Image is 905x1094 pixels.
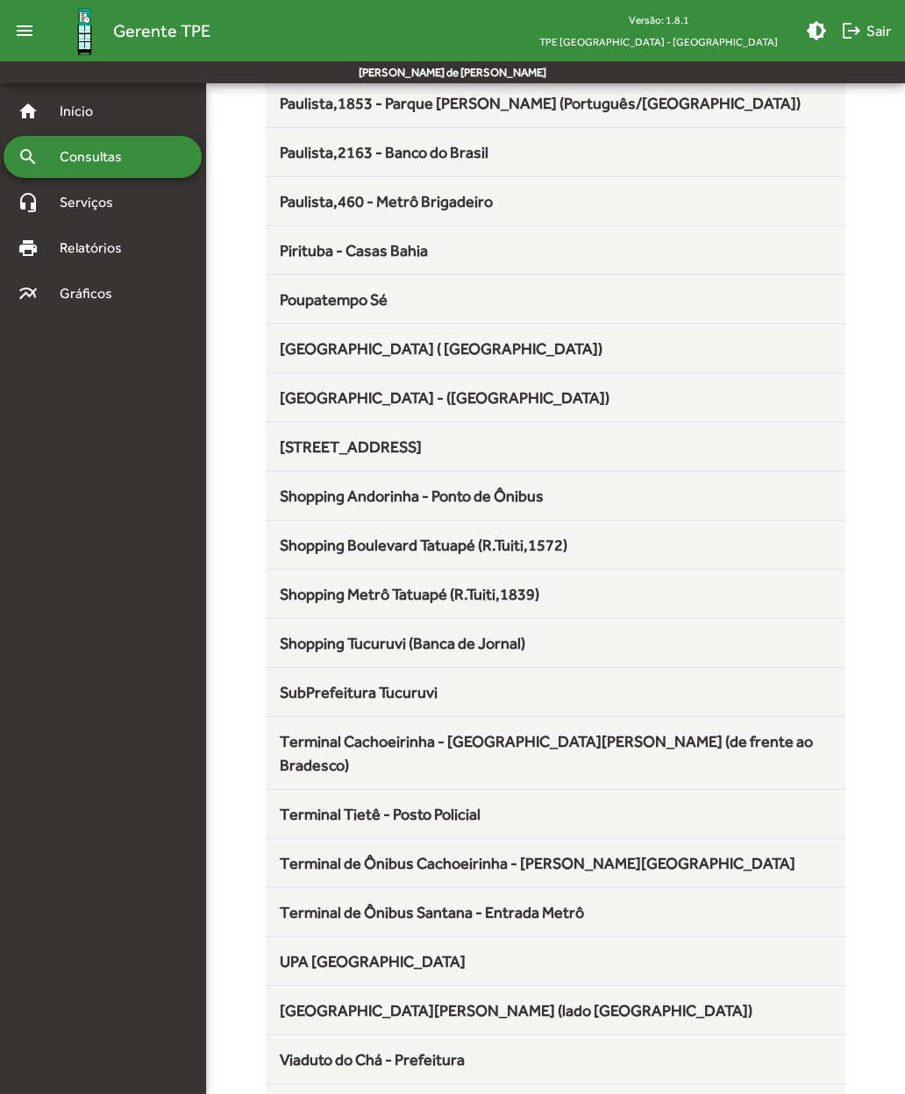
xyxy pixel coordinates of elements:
[18,283,39,304] mat-icon: multiline_chart
[280,241,428,259] span: Pirituba - Casas Bahia
[280,1001,752,1019] span: [GEOGRAPHIC_DATA][PERSON_NAME] (lado [GEOGRAPHIC_DATA])
[280,683,438,701] span: SubPrefeitura Tucuruvi
[280,952,466,970] span: UPA [GEOGRAPHIC_DATA]
[113,17,210,45] span: Gerente TPE
[18,238,39,259] mat-icon: print
[834,15,898,46] button: Sair
[280,903,584,921] span: Terminal de Ônibus Santana - Entrada Metrô
[280,94,801,112] span: Paulista,1853 - Parque [PERSON_NAME] (Português/[GEOGRAPHIC_DATA])
[49,238,145,259] span: Relatórios
[280,339,602,358] span: [GEOGRAPHIC_DATA] ( [GEOGRAPHIC_DATA])
[18,146,39,167] mat-icon: search
[280,732,813,774] span: Terminal Cachoeirinha - [GEOGRAPHIC_DATA][PERSON_NAME] (de frente ao Bradesco)
[806,20,827,41] mat-icon: brightness_medium
[280,854,795,872] span: Terminal de Ônibus Cachoeirinha - [PERSON_NAME][GEOGRAPHIC_DATA]
[18,192,39,213] mat-icon: headset_mic
[280,143,488,161] span: Paulista,2163 - Banco do Brasil
[280,290,388,309] span: Poupatempo Sé
[280,1050,465,1069] span: Viaduto do Chá - Prefeitura
[18,101,39,122] mat-icon: home
[42,3,210,60] a: Gerente TPE
[525,31,792,53] span: TPE [GEOGRAPHIC_DATA] - [GEOGRAPHIC_DATA]
[280,437,422,456] span: [STREET_ADDRESS]
[49,101,118,122] span: Início
[525,9,792,31] div: Versão: 1.8.1
[49,192,137,213] span: Serviços
[841,15,891,46] span: Sair
[280,634,525,652] span: Shopping Tucuruvi (Banca de Jornal)
[7,13,42,48] mat-icon: menu
[841,20,862,41] mat-icon: logout
[280,487,544,505] span: Shopping Andorinha - Ponto de Ônibus
[56,3,113,60] img: Logo
[280,585,539,603] span: Shopping Metrô Tatuapé (R.Tuiti,1839)
[280,388,609,407] span: [GEOGRAPHIC_DATA] - ([GEOGRAPHIC_DATA])
[280,805,481,823] span: Terminal Tietê - Posto Policial
[49,146,145,167] span: Consultas
[280,536,567,554] span: Shopping Boulevard Tatuapé (R.Tuiti,1572)
[280,192,493,210] span: Paulista,460 - Metrô Brigadeiro
[49,283,136,304] span: Gráficos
